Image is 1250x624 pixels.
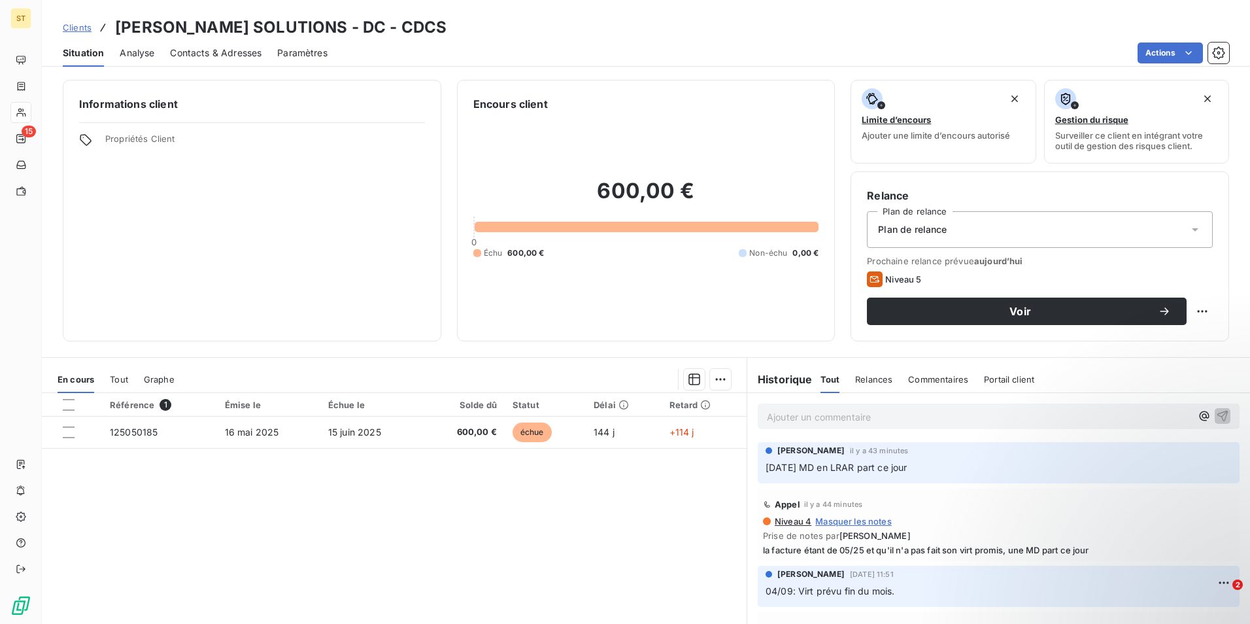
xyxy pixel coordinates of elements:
div: Solde dû [430,400,496,410]
div: Délai [594,400,653,410]
span: la facture étant de 05/25 et qu'il n'a pas fait son virt promis, une MD part ce jour [763,545,1234,555]
h6: Relance [867,188,1213,203]
span: aujourd’hui [974,256,1023,266]
span: Paramètres [277,46,328,60]
span: Relances [855,374,892,385]
button: Voir [867,298,1187,325]
span: [PERSON_NAME] [777,445,845,457]
button: Gestion du risqueSurveiller ce client en intégrant votre outil de gestion des risques client. [1044,80,1229,164]
span: Graphe [144,374,175,385]
span: Contacts & Adresses [170,46,262,60]
span: 144 j [594,426,615,438]
span: Situation [63,46,104,60]
span: il y a 44 minutes [804,500,863,508]
button: Actions [1138,43,1203,63]
span: 15 [22,126,36,137]
span: [PERSON_NAME] [777,568,845,580]
h6: Encours client [473,96,548,112]
h3: [PERSON_NAME] SOLUTIONS - DC - CDCS [115,16,447,39]
img: Logo LeanPay [10,595,31,616]
span: Portail client [984,374,1034,385]
span: Échu [484,247,503,259]
div: ST [10,8,31,29]
span: Gestion du risque [1055,114,1128,125]
span: 600,00 € [507,247,544,259]
span: Plan de relance [878,223,947,236]
iframe: Intercom live chat [1206,580,1237,611]
div: Statut [513,400,578,410]
span: 15 juin 2025 [328,426,381,438]
h6: Informations client [79,96,425,112]
span: il y a 43 minutes [850,447,909,455]
span: Prise de notes par [763,530,1234,541]
a: Clients [63,21,92,34]
span: échue [513,423,552,442]
div: Échue le [328,400,414,410]
span: En cours [58,374,94,385]
span: Commentaires [908,374,968,385]
span: 0 [471,237,477,247]
span: Non-échu [749,247,787,259]
div: Retard [669,400,739,410]
span: 0,00 € [792,247,819,259]
span: Surveiller ce client en intégrant votre outil de gestion des risques client. [1055,130,1218,151]
span: 1 [160,399,171,411]
span: 125050185 [110,426,158,438]
span: 600,00 € [430,426,496,439]
span: Masquer les notes [815,516,892,527]
span: Tout [820,374,840,385]
span: Prochaine relance prévue [867,256,1213,266]
span: Appel [775,499,800,510]
span: Voir [883,306,1158,317]
h6: Historique [747,372,813,387]
span: 2 [1232,580,1243,590]
span: Tout [110,374,128,385]
h2: 600,00 € [473,178,819,217]
span: Niveau 4 [773,516,811,527]
span: Niveau 5 [885,274,921,285]
span: +114 j [669,426,694,438]
span: [DATE] 11:51 [850,570,894,578]
span: [PERSON_NAME] [839,530,911,541]
span: Limite d’encours [862,114,931,125]
span: Propriétés Client [105,133,425,152]
span: 04/09: Virt prévu fin du mois. [766,585,895,597]
button: Limite d’encoursAjouter une limite d’encours autorisé [851,80,1036,164]
span: [DATE] MD en LRAR part ce jour [766,462,907,473]
span: 16 mai 2025 [225,426,279,438]
span: Analyse [120,46,154,60]
div: Émise le [225,400,312,410]
span: Clients [63,22,92,33]
span: Ajouter une limite d’encours autorisé [862,130,1010,141]
div: Référence [110,399,209,411]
